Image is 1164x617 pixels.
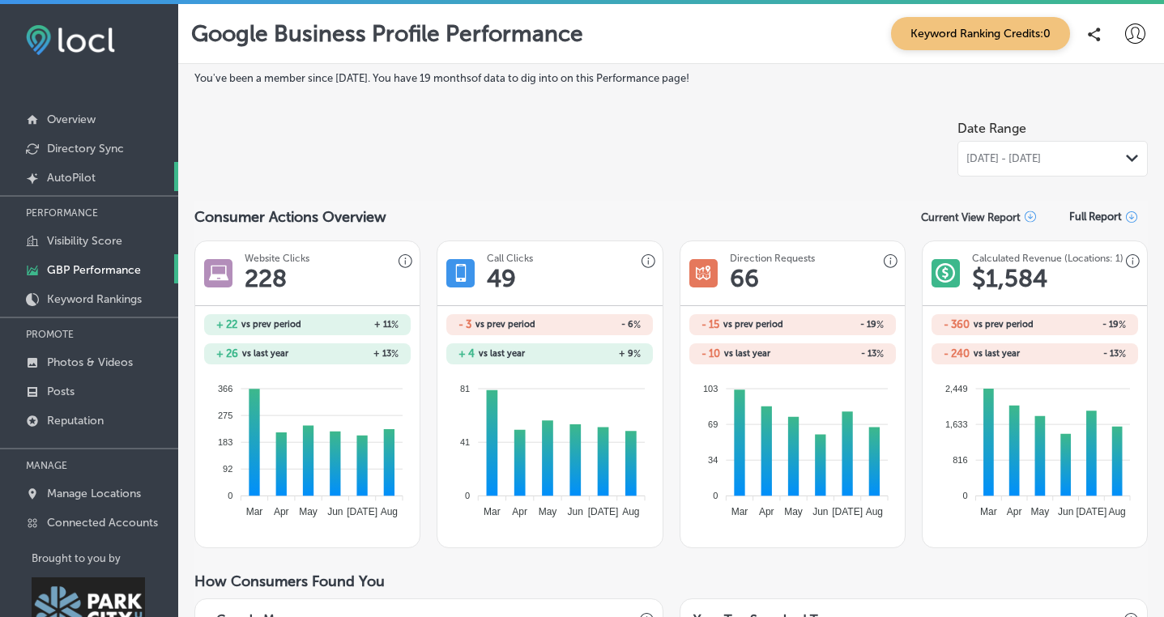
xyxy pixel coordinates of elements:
p: Keyword Rankings [47,292,142,306]
p: Connected Accounts [47,516,158,530]
p: GBP Performance [47,263,141,277]
tspan: 2,449 [945,383,968,393]
tspan: Aug [381,506,398,517]
p: AutoPilot [47,171,96,185]
h2: - 19 [792,319,883,330]
tspan: 103 [703,383,718,393]
h3: Calculated Revenue (Locations: 1) [972,253,1123,264]
span: vs prev period [723,320,783,329]
span: vs prev period [974,320,1034,329]
h1: 49 [487,264,516,293]
p: Brought to you by [32,552,178,564]
label: Date Range [957,121,1026,136]
tspan: Jun [812,506,828,517]
tspan: [DATE] [588,506,619,517]
tspan: May [299,506,318,517]
h2: + 11 [308,319,399,330]
tspan: May [784,506,803,517]
h1: 66 [730,264,759,293]
span: vs last year [242,349,288,358]
h2: - 19 [1038,319,1126,330]
tspan: Mar [484,506,501,517]
tspan: 183 [218,437,232,447]
tspan: 816 [953,455,967,465]
p: Directory Sync [47,142,124,155]
tspan: Jun [327,506,343,517]
h2: - 360 [944,318,970,330]
span: % [1119,348,1126,360]
tspan: 1,633 [945,419,968,429]
p: Overview [47,113,96,126]
tspan: 0 [228,491,232,500]
tspan: 0 [713,491,718,500]
span: Keyword Ranking Credits: 0 [891,17,1070,50]
span: How Consumers Found You [194,572,385,590]
tspan: [DATE] [1076,506,1106,517]
h2: + 9 [550,348,641,360]
tspan: 0 [962,491,967,500]
tspan: Apr [274,506,289,517]
span: % [876,348,884,360]
span: % [876,319,884,330]
h1: 228 [245,264,287,293]
h2: + 22 [216,318,237,330]
span: % [633,319,641,330]
h2: + 26 [216,347,238,360]
tspan: 0 [466,491,471,500]
span: vs prev period [475,320,535,329]
tspan: Aug [865,506,882,517]
tspan: Apr [1007,506,1022,517]
h2: - 6 [550,319,641,330]
tspan: May [1030,506,1049,517]
tspan: Aug [1108,506,1125,517]
span: vs last year [479,349,525,358]
h3: Website Clicks [245,253,309,264]
label: You've been a member since [DATE] . You have 19 months of data to dig into on this Performance page! [194,72,1148,84]
p: Visibility Score [47,234,122,248]
tspan: 34 [708,455,718,465]
p: Photos & Videos [47,355,133,369]
h2: - 10 [701,347,720,360]
tspan: 81 [460,383,470,393]
span: % [1119,319,1126,330]
h2: + 13 [308,348,399,360]
h2: - 3 [458,318,471,330]
h1: $ 1,584 [972,264,1047,293]
span: vs prev period [241,320,301,329]
h2: + 4 [458,347,475,360]
img: fda3e92497d09a02dc62c9cd864e3231.png [26,25,115,55]
tspan: Aug [623,506,640,517]
span: % [391,348,399,360]
span: vs last year [724,349,770,358]
span: Full Report [1069,211,1122,223]
tspan: 92 [223,464,232,474]
tspan: Apr [513,506,528,517]
tspan: 275 [218,411,232,420]
span: % [391,319,399,330]
h2: - 15 [701,318,719,330]
p: Reputation [47,414,104,428]
tspan: 69 [708,419,718,429]
p: Google Business Profile Performance [191,20,583,47]
p: Manage Locations [47,487,141,500]
span: % [633,348,641,360]
tspan: [DATE] [832,506,863,517]
span: [DATE] - [DATE] [966,152,1041,165]
tspan: 41 [460,437,470,447]
h3: Call Clicks [487,253,533,264]
tspan: May [539,506,557,517]
tspan: [DATE] [347,506,377,517]
tspan: Jun [1058,506,1073,517]
tspan: Mar [980,506,997,517]
p: Current View Report [921,211,1021,223]
tspan: Mar [731,506,748,517]
h2: - 13 [1034,348,1125,360]
h2: - 13 [792,348,883,360]
tspan: 366 [218,383,232,393]
h2: - 240 [944,347,970,360]
h3: Direction Requests [730,253,815,264]
tspan: Mar [246,506,263,517]
tspan: Apr [759,506,774,517]
span: Consumer Actions Overview [194,208,386,226]
tspan: Jun [568,506,583,517]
